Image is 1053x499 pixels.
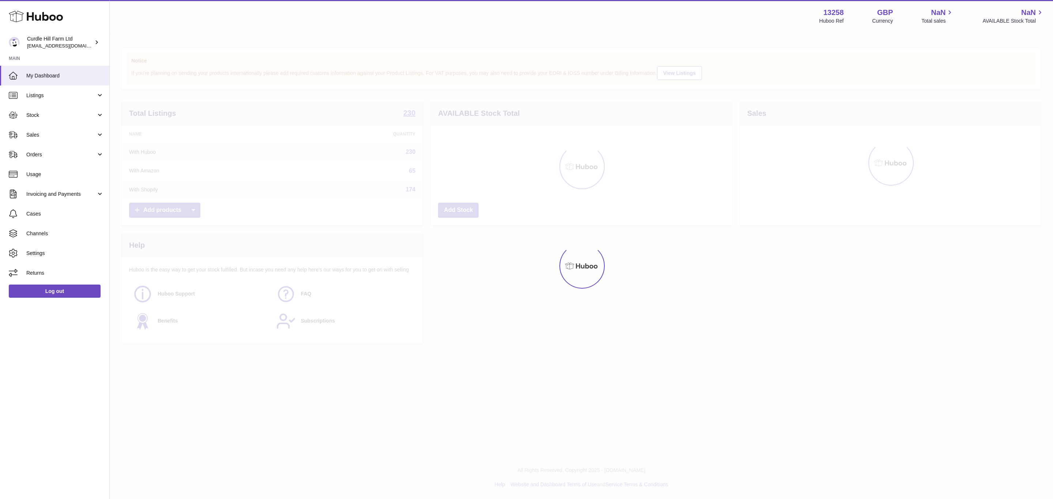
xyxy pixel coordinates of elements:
[921,8,954,24] a: NaN Total sales
[26,210,104,217] span: Cases
[823,8,844,18] strong: 13258
[26,112,96,119] span: Stock
[9,37,20,48] img: internalAdmin-13258@internal.huboo.com
[931,8,946,18] span: NaN
[872,18,893,24] div: Currency
[819,18,844,24] div: Huboo Ref
[26,171,104,178] span: Usage
[26,72,104,79] span: My Dashboard
[26,230,104,237] span: Channels
[26,151,96,158] span: Orders
[27,43,107,49] span: [EMAIL_ADDRESS][DOMAIN_NAME]
[26,270,104,277] span: Returns
[982,8,1044,24] a: NaN AVAILABLE Stock Total
[1021,8,1036,18] span: NaN
[27,35,93,49] div: Curdle Hill Farm Ltd
[9,285,101,298] a: Log out
[921,18,954,24] span: Total sales
[26,250,104,257] span: Settings
[982,18,1044,24] span: AVAILABLE Stock Total
[26,92,96,99] span: Listings
[26,132,96,138] span: Sales
[877,8,893,18] strong: GBP
[26,191,96,198] span: Invoicing and Payments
